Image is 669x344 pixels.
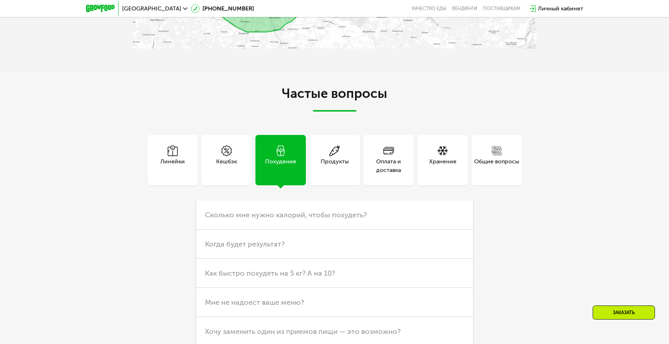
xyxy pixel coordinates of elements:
[429,157,456,175] div: Хранение
[321,157,349,175] div: Продукты
[122,6,181,12] span: [GEOGRAPHIC_DATA]
[216,157,237,175] div: Кешбэк
[191,4,254,13] a: [PHONE_NUMBER]
[205,240,285,248] span: Когда будет результат?
[265,157,296,175] div: Похудение
[205,211,367,219] span: Сколько мне нужно калорий, чтобы похудеть?
[483,6,520,12] div: поставщикам
[538,4,583,13] div: Личный кабинет
[205,298,304,307] span: Мне не надоест ваше меню?
[133,86,536,112] h2: Частые вопросы
[452,6,477,12] a: Вендинги
[364,157,414,175] div: Оплата и доставка
[160,157,185,175] div: Линейки
[412,6,446,12] a: Качество еды
[474,157,519,175] div: Общие вопросы
[205,269,335,277] span: Как быстро похудеть на 5 кг? А на 10?
[593,305,655,320] div: Заказать
[205,327,401,336] span: Хочу заменить один из приемов пищи — это возможно?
